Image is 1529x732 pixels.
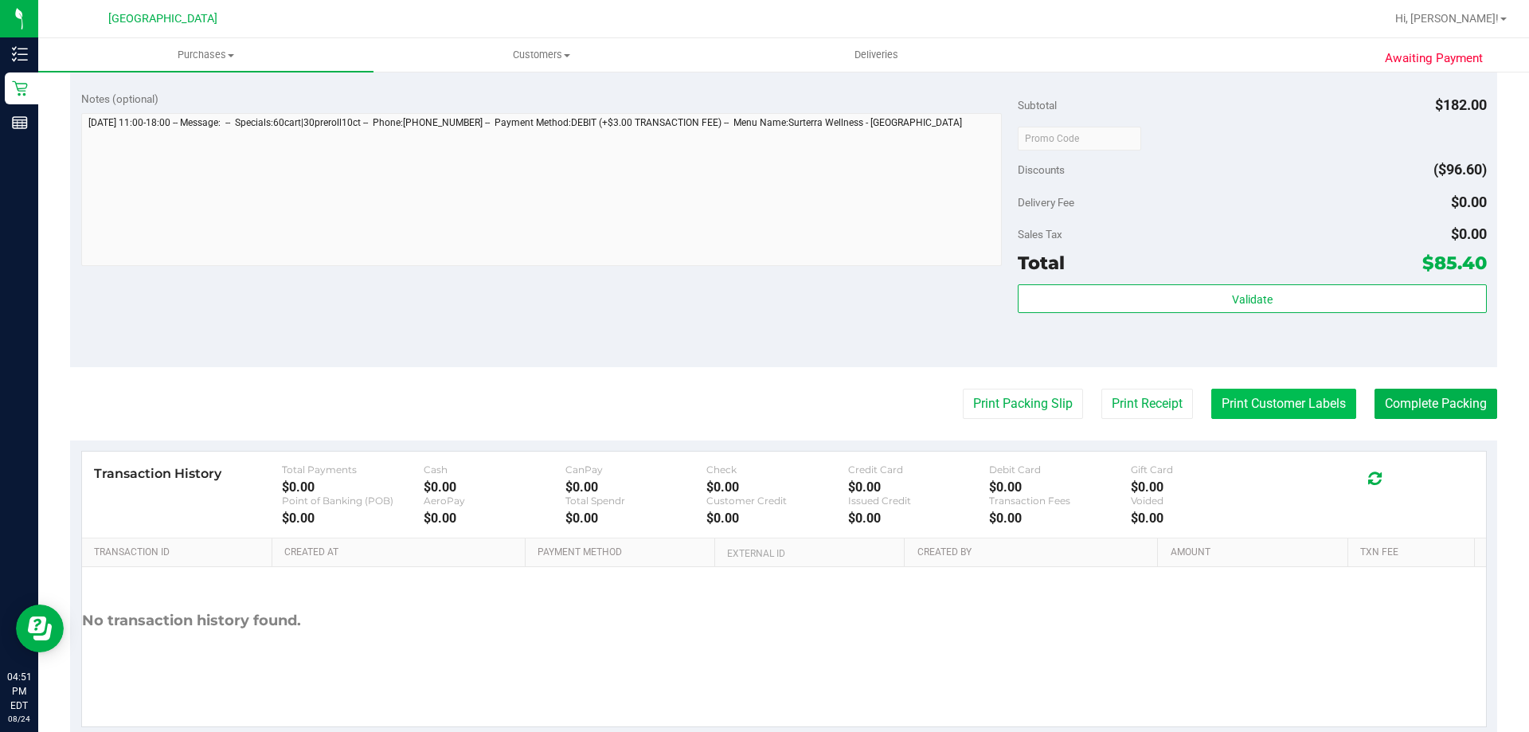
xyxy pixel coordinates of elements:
[1018,127,1141,151] input: Promo Code
[282,495,424,507] div: Point of Banking (POB)
[12,80,28,96] inline-svg: Retail
[284,546,518,559] a: Created At
[81,92,158,105] span: Notes (optional)
[1018,252,1065,274] span: Total
[989,464,1131,476] div: Debit Card
[424,480,565,495] div: $0.00
[7,713,31,725] p: 08/24
[38,38,373,72] a: Purchases
[373,38,709,72] a: Customers
[1422,252,1487,274] span: $85.40
[374,48,708,62] span: Customers
[1171,546,1342,559] a: Amount
[1131,464,1273,476] div: Gift Card
[706,511,848,526] div: $0.00
[848,495,990,507] div: Issued Credit
[1395,12,1499,25] span: Hi, [PERSON_NAME]!
[848,464,990,476] div: Credit Card
[963,389,1083,419] button: Print Packing Slip
[565,495,707,507] div: Total Spendr
[1131,495,1273,507] div: Voided
[1131,480,1273,495] div: $0.00
[282,464,424,476] div: Total Payments
[12,115,28,131] inline-svg: Reports
[282,480,424,495] div: $0.00
[1451,225,1487,242] span: $0.00
[989,480,1131,495] div: $0.00
[1018,155,1065,184] span: Discounts
[1018,196,1074,209] span: Delivery Fee
[1375,389,1497,419] button: Complete Packing
[1232,293,1273,306] span: Validate
[282,511,424,526] div: $0.00
[565,511,707,526] div: $0.00
[833,48,920,62] span: Deliveries
[989,511,1131,526] div: $0.00
[82,567,301,675] div: No transaction history found.
[1018,99,1057,112] span: Subtotal
[706,480,848,495] div: $0.00
[1131,511,1273,526] div: $0.00
[7,670,31,713] p: 04:51 PM EDT
[424,495,565,507] div: AeroPay
[709,38,1044,72] a: Deliveries
[12,46,28,62] inline-svg: Inventory
[848,511,990,526] div: $0.00
[989,495,1131,507] div: Transaction Fees
[848,480,990,495] div: $0.00
[1435,96,1487,113] span: $182.00
[424,511,565,526] div: $0.00
[565,480,707,495] div: $0.00
[1211,389,1356,419] button: Print Customer Labels
[94,546,266,559] a: Transaction ID
[1433,161,1487,178] span: ($96.60)
[917,546,1152,559] a: Created By
[1018,228,1062,241] span: Sales Tax
[1360,546,1468,559] a: Txn Fee
[1451,194,1487,210] span: $0.00
[1018,284,1486,313] button: Validate
[424,464,565,476] div: Cash
[714,538,904,567] th: External ID
[16,605,64,652] iframe: Resource center
[706,495,848,507] div: Customer Credit
[108,12,217,25] span: [GEOGRAPHIC_DATA]
[38,48,373,62] span: Purchases
[565,464,707,476] div: CanPay
[1101,389,1193,419] button: Print Receipt
[538,546,709,559] a: Payment Method
[706,464,848,476] div: Check
[1385,49,1483,68] span: Awaiting Payment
